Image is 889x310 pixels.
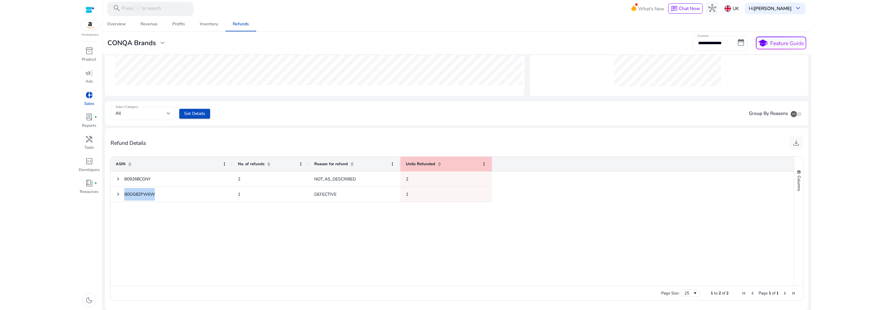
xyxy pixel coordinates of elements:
[705,2,719,15] button: hub
[78,112,100,134] a: lab_profilefiber_manual_recordReports
[758,38,768,48] span: school
[698,34,708,38] mat-label: Current
[82,57,96,63] p: Product
[741,291,746,296] div: First Page
[772,290,775,296] span: of
[759,290,768,296] span: Page
[314,176,356,182] span: NOT_AS_DESCRIBED
[769,290,771,296] span: 1
[770,39,804,47] p: Feature Guide
[756,37,806,49] button: schoolFeature Guide
[85,179,93,187] span: book_4
[85,47,93,55] span: inventory_2
[78,68,100,90] a: campaignAds
[85,91,93,99] span: donut_small
[140,22,158,26] div: Revenue
[124,191,155,197] span: B0DG8ZPW6W
[85,69,93,77] span: campaign
[107,22,126,26] div: Overview
[782,291,787,296] div: Next Page
[78,90,100,112] a: donut_smallSales
[81,20,99,30] img: amazon.svg
[115,105,138,109] mat-label: Select Category
[791,291,796,296] div: Last Page
[749,6,792,11] p: Hi
[750,291,755,296] div: Previous Page
[82,123,96,129] p: Reports
[406,176,408,182] span: 2
[79,167,100,173] p: Developers
[200,22,218,26] div: Inventory
[238,191,240,197] span: 1
[314,161,348,167] span: Reason for refund
[708,4,716,12] span: hub
[84,101,94,107] p: Sales
[711,290,713,296] span: 1
[754,5,792,12] b: [PERSON_NAME]
[668,3,703,14] button: chatChat Now
[684,290,693,296] div: 25
[184,110,205,117] span: Get Details
[790,136,803,150] button: download
[94,116,97,119] span: fiber_manual_record
[794,4,802,12] span: keyboard_arrow_down
[85,113,93,121] span: lab_profile
[406,191,408,197] span: 1
[85,135,93,143] span: handyman
[671,5,678,12] span: chat
[135,5,141,12] span: /
[719,290,721,296] span: 2
[115,110,121,116] span: All
[238,161,264,167] span: No. of refunds
[78,46,100,68] a: inventory_2Product
[796,176,802,191] span: Columns
[107,39,156,47] h3: CONQA Brands
[179,109,210,119] button: Get Details
[726,290,729,296] span: 2
[233,22,249,26] div: Refunds
[792,139,800,147] span: download
[749,110,788,117] span: Group By Reasons
[722,290,725,296] span: of
[124,176,151,182] span: B09268CGNY
[776,290,779,296] span: 1
[113,4,121,12] span: search
[78,178,100,200] a: book_4fiber_manual_recordResources
[111,140,146,146] h4: Refund Details
[80,189,98,195] p: Resources
[681,290,700,297] div: Page Size
[85,157,93,165] span: code_blocks
[238,176,240,182] span: 2
[122,5,161,12] p: Press to search
[158,39,166,47] span: expand_more
[94,182,97,185] span: fiber_manual_record
[82,33,99,37] p: Marketplace
[406,161,435,167] span: Units Refunded
[733,3,739,14] p: UK
[86,79,93,85] p: Ads
[679,5,700,12] span: Chat Now
[78,156,100,178] a: code_blocksDevelopers
[84,145,94,151] p: Tools
[724,5,731,12] img: uk.svg
[714,290,718,296] span: to
[638,3,664,14] span: What's New
[172,22,185,26] div: Profits
[78,134,100,156] a: handymanTools
[661,290,680,296] div: Page Size:
[85,296,93,304] span: dark_mode
[116,161,126,167] span: ASIN
[314,191,337,197] span: DEFECTIVE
